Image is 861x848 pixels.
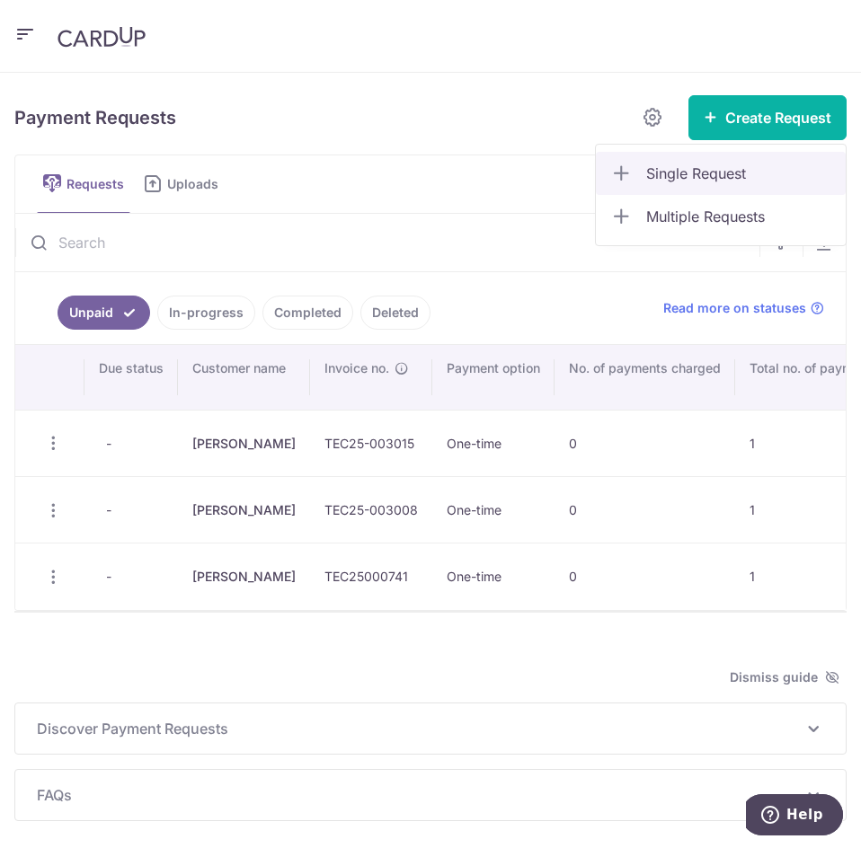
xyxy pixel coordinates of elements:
[167,175,231,193] span: Uploads
[432,345,555,410] th: Payment option
[99,498,119,523] span: -
[555,476,735,543] td: 0
[310,476,432,543] td: TEC25-003008
[178,476,310,543] td: [PERSON_NAME]
[432,410,555,476] td: One-time
[310,543,432,609] td: TEC25000741
[15,214,759,271] input: Search
[596,195,846,238] a: Multiple Requests
[99,431,119,456] span: -
[40,13,77,29] span: Help
[37,784,803,806] span: FAQs
[730,667,839,688] span: Dismiss guide
[688,95,847,140] button: Create Request
[37,155,130,213] a: Requests
[310,345,432,410] th: Invoice no.
[555,543,735,609] td: 0
[432,476,555,543] td: One-time
[595,144,847,246] ul: Create Request
[555,345,735,410] th: No. of payments charged
[58,296,150,330] a: Unpaid
[14,103,176,132] h5: Payment Requests
[37,718,824,739] p: Discover Payment Requests
[324,359,389,377] span: Invoice no.
[646,163,831,184] span: Single Request
[67,175,130,193] span: Requests
[84,345,178,410] th: Due status
[746,794,843,839] iframe: Opens a widget where you can find more information
[447,359,540,377] span: Payment option
[646,206,831,227] span: Multiple Requests
[555,410,735,476] td: 0
[663,299,806,317] span: Read more on statuses
[432,543,555,609] td: One-time
[37,784,824,806] p: FAQs
[310,410,432,476] td: TEC25-003015
[178,543,310,609] td: [PERSON_NAME]
[37,718,803,739] span: Discover Payment Requests
[178,345,310,410] th: Customer name
[596,152,846,195] a: Single Request
[262,296,353,330] a: Completed
[569,359,721,377] span: No. of payments charged
[58,26,146,48] img: CardUp
[138,155,231,213] a: Uploads
[157,296,255,330] a: In-progress
[99,564,119,589] span: -
[663,299,824,317] a: Read more on statuses
[360,296,430,330] a: Deleted
[178,410,310,476] td: [PERSON_NAME]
